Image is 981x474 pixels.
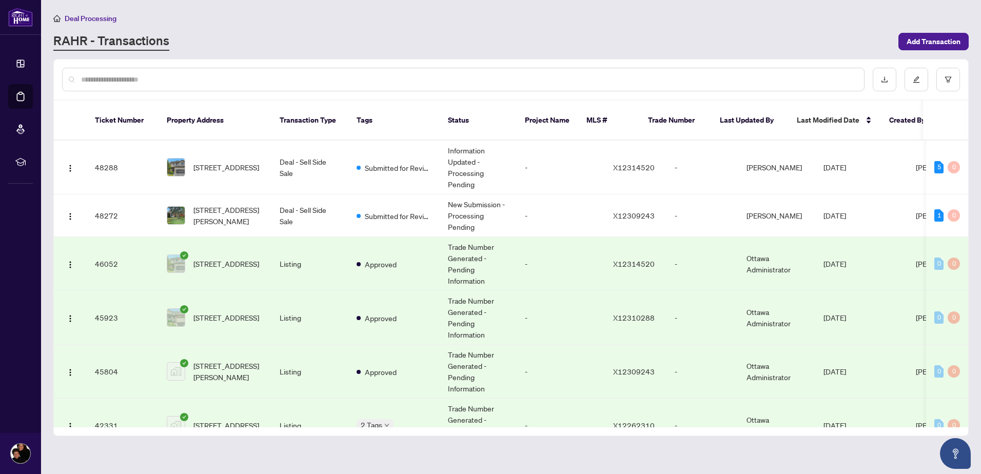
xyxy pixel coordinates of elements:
[913,76,920,83] span: edit
[916,313,971,322] span: [PERSON_NAME]
[193,312,259,323] span: [STREET_ADDRESS]
[898,33,969,50] button: Add Transaction
[167,363,185,380] img: thumbnail-img
[823,259,846,268] span: [DATE]
[365,312,397,324] span: Approved
[640,101,712,141] th: Trade Number
[271,101,348,141] th: Transaction Type
[271,237,348,291] td: Listing
[916,211,971,220] span: [PERSON_NAME]
[934,365,944,378] div: 0
[62,309,79,326] button: Logo
[66,422,74,430] img: Logo
[167,417,185,434] img: thumbnail-img
[384,423,389,428] span: down
[193,258,259,269] span: [STREET_ADDRESS]
[8,8,33,27] img: logo
[936,68,960,91] button: filter
[271,291,348,345] td: Listing
[361,419,382,431] span: 2 Tags
[613,367,655,376] span: X12309243
[666,345,738,399] td: -
[666,399,738,452] td: -
[797,114,859,126] span: Last Modified Date
[440,291,517,345] td: Trade Number Generated - Pending Information
[440,237,517,291] td: Trade Number Generated - Pending Information
[271,194,348,237] td: Deal - Sell Side Sale
[905,68,928,91] button: edit
[789,101,881,141] th: Last Modified Date
[738,141,815,194] td: [PERSON_NAME]
[613,163,655,172] span: X12314520
[517,141,605,194] td: -
[934,209,944,222] div: 1
[823,211,846,220] span: [DATE]
[916,421,971,430] span: [PERSON_NAME]
[365,259,397,270] span: Approved
[948,419,960,431] div: 0
[66,314,74,323] img: Logo
[53,15,61,22] span: home
[517,345,605,399] td: -
[193,420,259,431] span: [STREET_ADDRESS]
[881,76,888,83] span: download
[440,194,517,237] td: New Submission - Processing Pending
[159,101,271,141] th: Property Address
[87,141,159,194] td: 48288
[180,359,188,367] span: check-circle
[167,159,185,176] img: thumbnail-img
[193,162,259,173] span: [STREET_ADDRESS]
[823,421,846,430] span: [DATE]
[517,399,605,452] td: -
[517,194,605,237] td: -
[945,76,952,83] span: filter
[666,194,738,237] td: -
[62,363,79,380] button: Logo
[271,399,348,452] td: Listing
[823,367,846,376] span: [DATE]
[517,237,605,291] td: -
[916,163,971,172] span: [PERSON_NAME]
[62,417,79,433] button: Logo
[948,365,960,378] div: 0
[87,291,159,345] td: 45923
[916,259,971,268] span: [PERSON_NAME]
[948,209,960,222] div: 0
[738,237,815,291] td: Ottawa Administrator
[440,345,517,399] td: Trade Number Generated - Pending Information
[873,68,896,91] button: download
[948,258,960,270] div: 0
[517,291,605,345] td: -
[87,237,159,291] td: 46052
[365,162,431,173] span: Submitted for Review
[934,258,944,270] div: 0
[578,101,640,141] th: MLS #
[62,159,79,175] button: Logo
[365,366,397,378] span: Approved
[823,313,846,322] span: [DATE]
[66,368,74,377] img: Logo
[440,399,517,452] td: Trade Number Generated - Pending Information
[613,313,655,322] span: X12310288
[916,367,971,376] span: [PERSON_NAME]
[613,211,655,220] span: X12309243
[180,305,188,313] span: check-circle
[53,32,169,51] a: RAHR - Transactions
[881,101,943,141] th: Created By
[66,164,74,172] img: Logo
[167,309,185,326] img: thumbnail-img
[666,291,738,345] td: -
[65,14,116,23] span: Deal Processing
[712,101,789,141] th: Last Updated By
[948,161,960,173] div: 0
[167,207,185,224] img: thumbnail-img
[66,212,74,221] img: Logo
[517,101,578,141] th: Project Name
[193,360,263,383] span: [STREET_ADDRESS][PERSON_NAME]
[87,194,159,237] td: 48272
[934,161,944,173] div: 5
[66,261,74,269] img: Logo
[738,291,815,345] td: Ottawa Administrator
[348,101,440,141] th: Tags
[738,399,815,452] td: Ottawa Administrator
